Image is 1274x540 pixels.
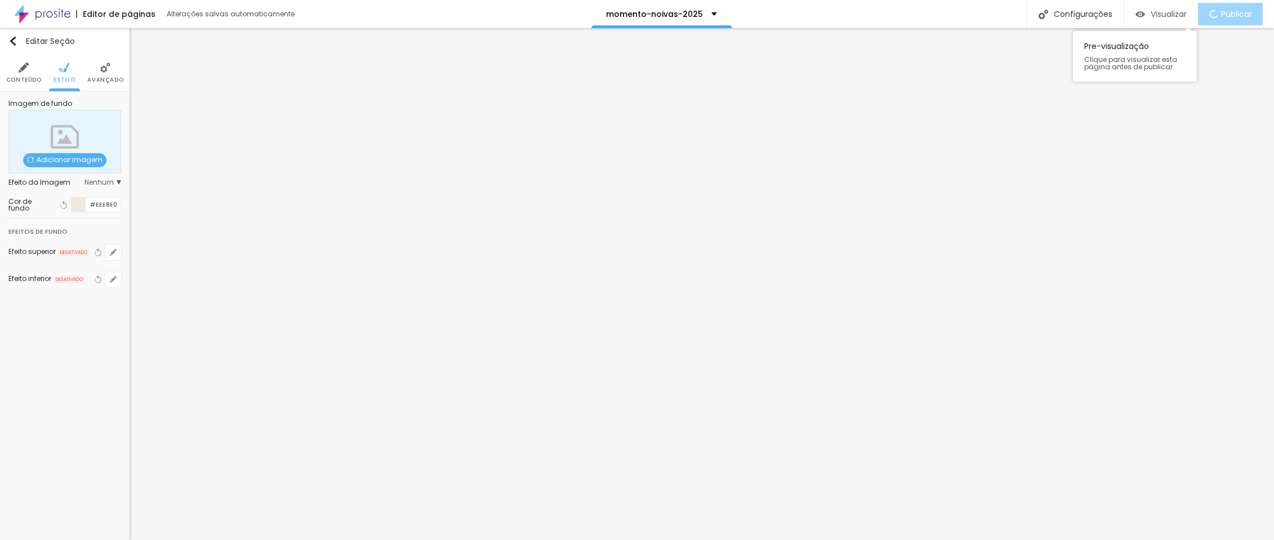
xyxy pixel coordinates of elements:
span: DESATIVADO [54,276,85,284]
div: Efeito superior [8,248,56,255]
span: Estilo [54,77,75,83]
div: Editar Seção [8,37,75,46]
span: Conteúdo [6,77,42,83]
span: Visualizar [1151,10,1187,19]
img: Icone [1039,10,1048,19]
button: Publicar [1198,3,1263,25]
div: Imagem de fundo [8,100,121,107]
p: momento-noivas-2025 [606,10,703,18]
div: Editor de páginas [76,10,155,18]
div: Efeitos de fundo [8,225,68,238]
span: Nenhum [84,179,121,186]
button: Visualizar [1124,3,1198,25]
span: Adicionar imagem [23,153,106,167]
img: Icone [59,63,69,73]
img: Icone [27,157,34,163]
div: Efeito da Imagem [8,179,84,186]
div: Efeitos de fundo [8,218,121,239]
img: Icone [100,63,110,73]
div: Pre-visualização [1073,31,1197,82]
iframe: Editor [130,28,1274,540]
div: Cor de fundo [8,198,53,212]
div: Alterações salvas automaticamente [167,11,296,17]
img: Icone [19,63,29,73]
span: DESATIVADO [58,249,90,257]
img: Icone [8,37,17,46]
img: view-1.svg [1135,10,1145,19]
div: Efeito inferior [8,275,51,282]
span: Clique para visualizar esta página antes de publicar. [1084,56,1186,70]
span: Avançado [87,77,123,83]
span: Publicar [1221,10,1252,19]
